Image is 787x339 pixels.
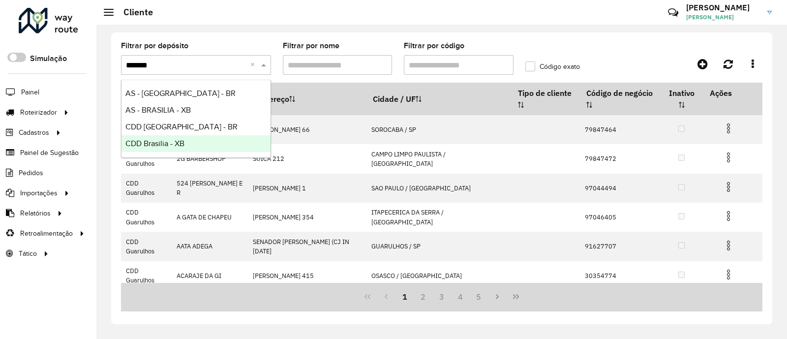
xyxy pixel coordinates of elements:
td: ITAPECERICA DA SERRA / [GEOGRAPHIC_DATA] [366,203,511,232]
td: CAMPO LIMPO PAULISTA / [GEOGRAPHIC_DATA] [366,144,511,173]
td: 79847464 [580,115,661,144]
td: 97044494 [580,174,661,203]
td: 97046405 [580,203,661,232]
th: Ações [703,83,762,103]
label: Código exato [525,62,580,72]
span: Painel de Sugestão [20,148,79,158]
label: Filtrar por código [404,40,464,52]
a: Contato Rápido [663,2,684,23]
span: AS - BRASILIA - XB [125,106,191,114]
td: 2G BARBERSHOP [171,144,248,173]
span: AS - [GEOGRAPHIC_DATA] - BR [125,89,236,97]
td: CDD Guarulhos [121,174,171,203]
td: AATA ADEGA [171,232,248,261]
ng-dropdown-panel: Options list [121,80,271,158]
td: 91627707 [580,232,661,261]
span: Cadastros [19,127,49,138]
label: Filtrar por depósito [121,40,188,52]
td: CDD Guarulhos [121,261,171,290]
span: CDD Brasilia - XB [125,139,184,148]
button: Next Page [488,287,507,306]
td: 524 [PERSON_NAME] E R [171,174,248,203]
span: Tático [19,248,37,259]
button: 4 [451,287,470,306]
th: Código de negócio [580,83,661,115]
button: 1 [395,287,414,306]
td: 30354774 [580,261,661,290]
span: Pedidos [19,168,43,178]
td: OSASCO / [GEOGRAPHIC_DATA] [366,261,511,290]
td: [PERSON_NAME] 66 [248,115,366,144]
td: [PERSON_NAME] 1 [248,174,366,203]
td: CDD Guarulhos [121,203,171,232]
button: 5 [470,287,488,306]
button: Last Page [507,287,525,306]
td: CDD Guarulhos [121,144,171,173]
span: Relatórios [20,208,51,218]
td: SENADOR [PERSON_NAME] (CJ IN [DATE] [248,232,366,261]
td: SAO PAULO / [GEOGRAPHIC_DATA] [366,174,511,203]
td: GUARULHOS / SP [366,232,511,261]
span: Importações [20,188,58,198]
td: SOROCABA / SP [366,115,511,144]
td: [PERSON_NAME] 415 [248,261,366,290]
th: Endereço [248,83,366,115]
span: Clear all [250,59,259,71]
h3: [PERSON_NAME] [686,3,760,12]
th: Tipo de cliente [511,83,580,115]
span: CDD [GEOGRAPHIC_DATA] - BR [125,123,238,131]
td: SUICA 212 [248,144,366,173]
label: Simulação [30,53,67,64]
td: 79847472 [580,144,661,173]
td: CDD Guarulhos [121,232,171,261]
button: 2 [414,287,432,306]
th: Cidade / UF [366,83,511,115]
td: A GATA DE CHAPEU [171,203,248,232]
td: [PERSON_NAME] 354 [248,203,366,232]
span: [PERSON_NAME] [686,13,760,22]
span: Roteirizador [20,107,57,118]
span: Retroalimentação [20,228,73,239]
label: Filtrar por nome [283,40,339,52]
td: ACARAJE DA GI [171,261,248,290]
th: Inativo [660,83,703,115]
button: 3 [432,287,451,306]
h2: Cliente [114,7,153,18]
span: Painel [21,87,39,97]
